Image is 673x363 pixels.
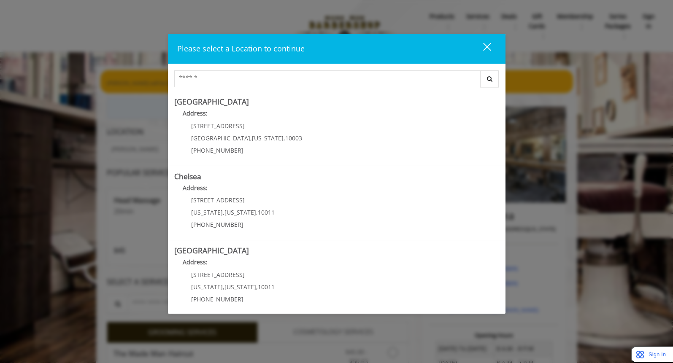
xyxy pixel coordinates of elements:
span: [STREET_ADDRESS] [191,271,245,279]
span: [US_STATE] [252,134,284,142]
div: Center Select [174,70,499,91]
span: , [223,283,224,291]
b: Chelsea [174,171,201,181]
span: Please select a Location to continue [177,43,305,54]
span: [GEOGRAPHIC_DATA] [191,134,250,142]
span: [PHONE_NUMBER] [191,220,243,229]
span: [STREET_ADDRESS] [191,196,245,204]
span: [US_STATE] [191,208,223,216]
span: [PHONE_NUMBER] [191,295,243,303]
i: Search button [485,76,495,82]
b: [GEOGRAPHIC_DATA] [174,245,249,255]
span: [US_STATE] [191,283,223,291]
b: Address: [183,184,208,192]
span: , [256,283,258,291]
span: , [256,208,258,216]
span: [PHONE_NUMBER] [191,146,243,154]
span: 10011 [258,283,275,291]
span: , [250,134,252,142]
div: close dialog [473,42,490,55]
span: , [223,208,224,216]
span: , [284,134,285,142]
input: Search Center [174,70,481,87]
button: close dialog [468,40,496,57]
span: 10011 [258,208,275,216]
span: [STREET_ADDRESS] [191,122,245,130]
b: Address: [183,109,208,117]
b: [GEOGRAPHIC_DATA] [174,97,249,107]
b: Address: [183,258,208,266]
span: 10003 [285,134,302,142]
span: [US_STATE] [224,283,256,291]
span: [US_STATE] [224,208,256,216]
